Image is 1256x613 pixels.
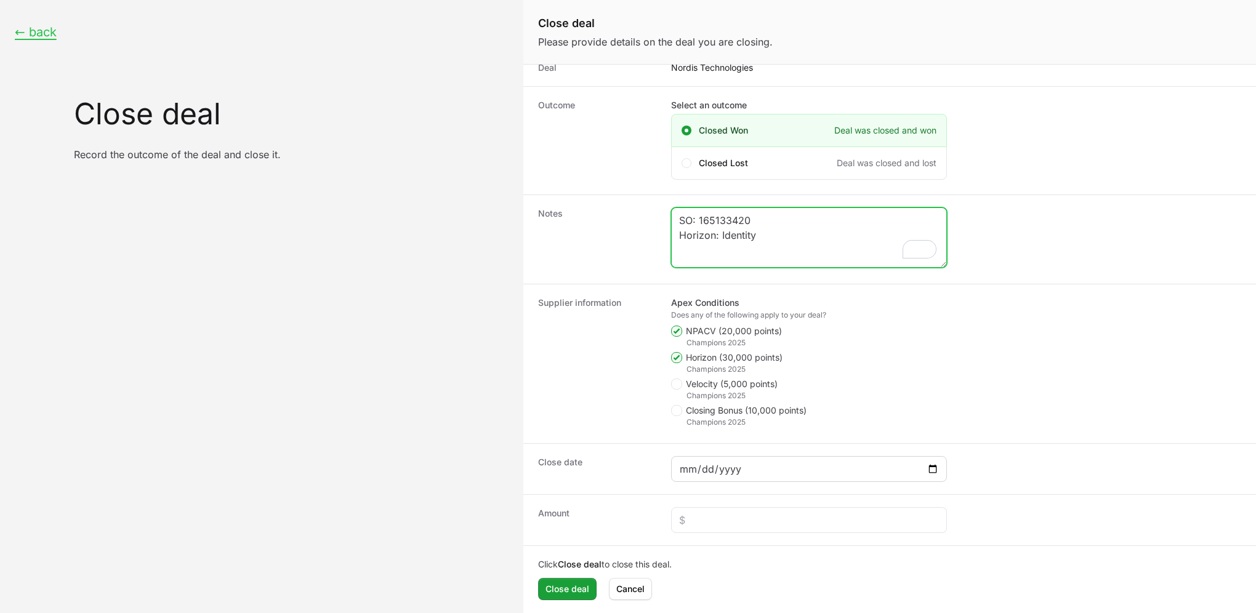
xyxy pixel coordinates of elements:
div: Champions 2025 [686,364,948,374]
label: Select an outcome [671,99,947,111]
b: Close deal [558,559,602,569]
dd: Nordis Technologies [671,62,1241,74]
div: Champions 2025 [686,391,948,401]
legend: Apex Conditions [671,297,739,309]
span: Closing Bonus (10,000 points) [686,404,807,417]
button: ← back [15,25,57,40]
h1: Close deal [538,15,1241,32]
p: Click to close this deal. [538,558,1241,571]
div: Champions 2025 [686,417,948,427]
span: NPACV (20,000 points) [686,325,782,337]
button: Close deal [538,578,597,600]
span: Deal was closed and lost [837,157,936,169]
div: Champions 2025 [686,338,948,348]
dt: Deal [538,62,656,74]
input: $ [679,513,939,527]
p: Record the outcome of the deal and close it. [74,148,509,161]
span: Cancel [616,582,645,596]
span: Velocity (5,000 points) [686,378,778,390]
dt: Close date [538,456,656,482]
dt: Amount [538,507,656,533]
span: Horizon (30,000 points) [686,351,783,364]
dt: Notes [538,207,656,271]
span: Deal was closed and won [834,124,936,137]
p: Please provide details on the deal you are closing. [538,34,1241,49]
div: Does any of the following apply to your deal? [671,310,947,320]
dt: Outcome [538,99,656,182]
span: Closed Lost [699,157,748,169]
span: Close deal [545,582,589,596]
textarea: To enrich screen reader interactions, please activate Accessibility in Grammarly extension settings [672,208,946,267]
button: Cancel [609,578,652,600]
dt: Supplier information [538,297,656,431]
h1: Close deal [74,99,509,129]
span: Closed Won [699,124,748,137]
